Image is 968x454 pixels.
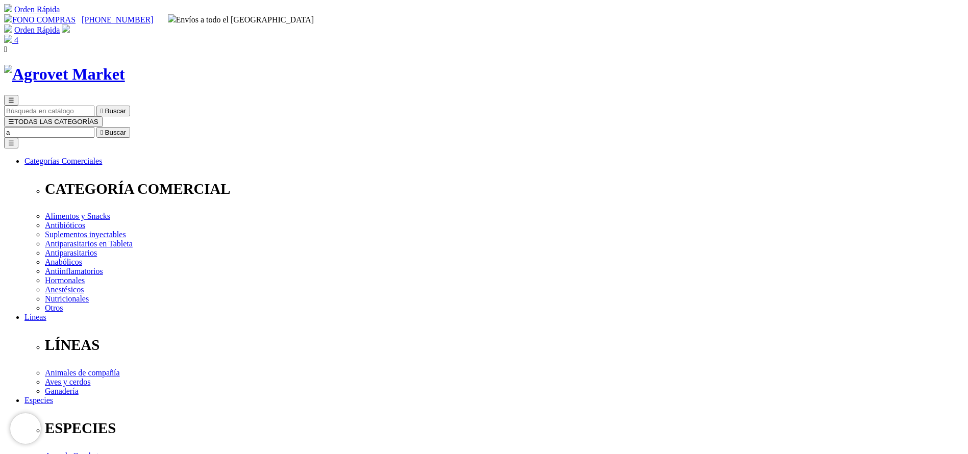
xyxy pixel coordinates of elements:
p: CATEGORÍA COMERCIAL [45,181,964,197]
span: Envíos a todo el [GEOGRAPHIC_DATA] [168,15,314,24]
a: Categorías Comerciales [24,157,102,165]
a: Anabólicos [45,258,82,266]
img: shopping-cart.svg [4,4,12,12]
a: FONO COMPRAS [4,15,76,24]
a: Antiparasitarios [45,248,97,257]
i:  [101,129,103,136]
span: Buscar [105,107,126,115]
a: Hormonales [45,276,85,285]
button: ☰TODAS LAS CATEGORÍAS [4,116,103,127]
a: Otros [45,304,63,312]
iframe: Brevo live chat [10,413,41,444]
span: ☰ [8,96,14,104]
p: ESPECIES [45,420,964,437]
a: Ganadería [45,387,79,395]
a: Aves y cerdos [45,377,90,386]
i:  [4,45,7,54]
a: Antibióticos [45,221,85,230]
span: 4 [14,36,18,44]
a: Animales de compañía [45,368,120,377]
a: Orden Rápida [14,5,60,14]
button: ☰ [4,95,18,106]
img: delivery-truck.svg [168,14,176,22]
a: Anestésicos [45,285,84,294]
a: Nutricionales [45,294,89,303]
img: shopping-bag.svg [4,35,12,43]
p: LÍNEAS [45,337,964,354]
button: ☰ [4,138,18,148]
img: Agrovet Market [4,65,125,84]
input: Buscar [4,127,94,138]
span: Buscar [105,129,126,136]
a: Alimentos y Snacks [45,212,110,220]
a: Orden Rápida [14,26,60,34]
a: Antiinflamatorios [45,267,103,275]
span: ☰ [8,118,14,125]
a: Suplementos inyectables [45,230,126,239]
button:  Buscar [96,106,130,116]
img: user.svg [62,24,70,33]
a: Líneas [24,313,46,321]
button:  Buscar [96,127,130,138]
a: Antiparasitarios en Tableta [45,239,133,248]
input: Buscar [4,106,94,116]
img: shopping-cart.svg [4,24,12,33]
img: phone.svg [4,14,12,22]
a: 4 [4,36,18,44]
a: Acceda a su cuenta de cliente [62,26,70,34]
i:  [101,107,103,115]
a: Especies [24,396,53,405]
a: [PHONE_NUMBER] [82,15,153,24]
